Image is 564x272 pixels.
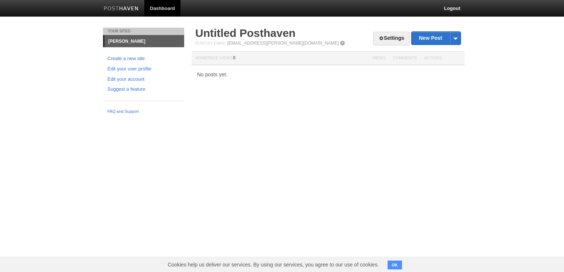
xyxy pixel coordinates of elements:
[389,52,420,65] th: Comments
[420,52,465,65] th: Actions
[192,52,369,65] th: Homepage Views
[104,6,139,12] img: Posthaven-bar
[160,257,386,272] span: Cookies help us deliver our services. By using our services, you agree to our use of cookies.
[388,261,402,269] button: OK
[412,32,461,45] a: New Post
[369,52,389,65] th: Views
[107,65,180,73] a: Edit your user profile
[104,35,184,47] a: [PERSON_NAME]
[227,41,339,46] a: [EMAIL_ADDRESS][PERSON_NAME][DOMAIN_NAME]
[233,55,235,60] span: 0
[192,72,465,77] div: No posts yet.
[195,27,296,39] a: Untitled Posthaven
[107,76,180,83] a: Edit your account
[195,41,226,45] span: Post by Email
[107,108,180,115] a: FAQ and Support
[107,55,180,63] a: Create a new site
[373,32,410,45] a: Settings
[107,86,180,93] a: Suggest a feature
[103,28,184,35] li: Your Sites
